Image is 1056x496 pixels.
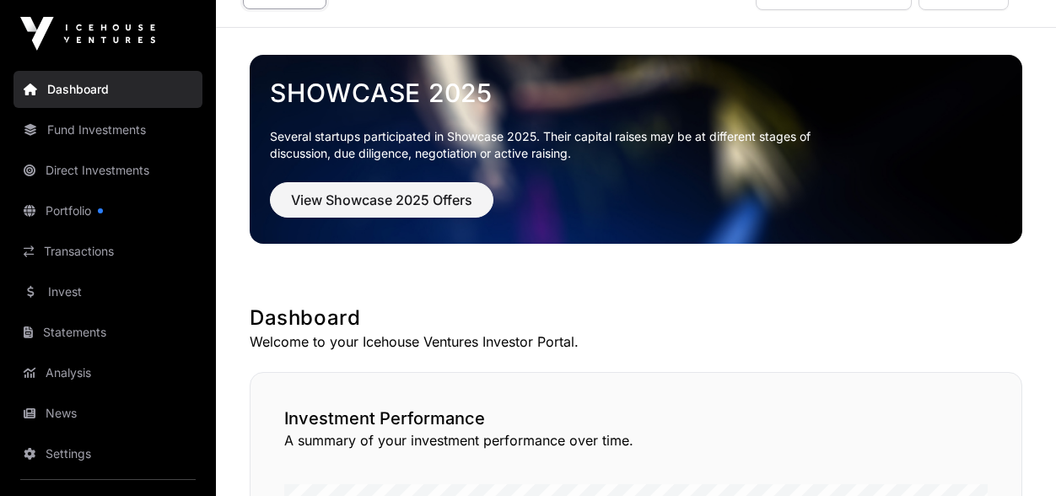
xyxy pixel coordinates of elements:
a: Fund Investments [13,111,202,148]
a: News [13,395,202,432]
a: Invest [13,273,202,310]
a: Direct Investments [13,152,202,189]
iframe: Chat Widget [972,415,1056,496]
a: Settings [13,435,202,472]
a: Portfolio [13,192,202,229]
a: Transactions [13,233,202,270]
a: Showcase 2025 [270,78,1002,108]
p: A summary of your investment performance over time. [284,430,988,450]
img: Showcase 2025 [250,55,1022,244]
h1: Dashboard [250,305,1022,332]
button: View Showcase 2025 Offers [270,182,493,218]
span: View Showcase 2025 Offers [291,190,472,210]
a: Analysis [13,354,202,391]
h2: Investment Performance [284,407,988,430]
p: Welcome to your Icehouse Ventures Investor Portal. [250,332,1022,352]
a: Dashboard [13,71,202,108]
p: Several startups participated in Showcase 2025. Their capital raises may be at different stages o... [270,128,837,162]
img: Icehouse Ventures Logo [20,17,155,51]
a: View Showcase 2025 Offers [270,199,493,216]
a: Statements [13,314,202,351]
